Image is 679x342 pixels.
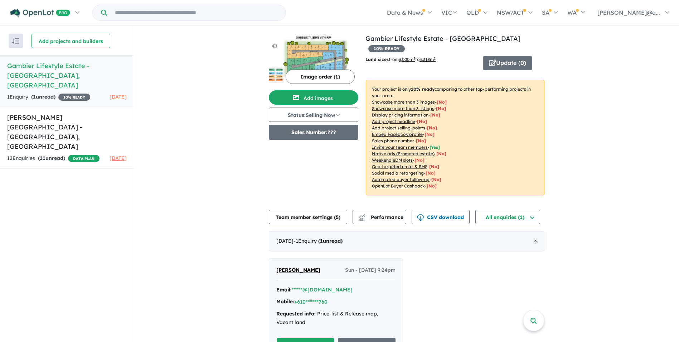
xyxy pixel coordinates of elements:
[372,170,424,176] u: Social media retargeting
[372,106,434,111] u: Showcase more than 3 listings
[10,9,70,18] img: Openlot PRO Logo White
[110,94,127,100] span: [DATE]
[7,154,100,163] div: 12 Enquir ies
[269,125,358,140] button: Sales Number:???
[7,61,127,90] h5: Gambier Lifestyle Estate - [GEOGRAPHIC_DATA] , [GEOGRAPHIC_DATA]
[40,155,45,161] span: 11
[365,56,477,63] p: from
[38,155,65,161] strong: ( unread)
[597,9,660,16] span: [PERSON_NAME]@a...
[415,57,436,62] span: to
[31,34,110,48] button: Add projects and builders
[425,132,435,137] span: [ No ]
[269,34,358,87] img: Gambier Lifestyle Estate - Compton
[365,57,389,62] b: Land sizes
[365,34,520,43] a: Gambier Lifestyle Estate - [GEOGRAPHIC_DATA]
[372,144,428,150] u: Invite your team members
[336,214,339,220] span: 5
[437,99,447,105] span: [ No ]
[475,210,540,224] button: All enquiries (1)
[416,138,426,143] span: [ No ]
[276,267,320,273] span: [PERSON_NAME]
[7,93,90,101] div: 1 Enquir y
[366,80,544,195] p: Your project is only comparing to other top-performing projects in your area: - - - - - - - - - -...
[368,45,405,52] span: 10 % READY
[426,170,436,176] span: [No]
[431,177,441,182] span: [No]
[353,210,406,224] button: Performance
[31,94,55,100] strong: ( unread)
[436,106,446,111] span: [ No ]
[276,298,294,305] strong: Mobile:
[372,151,435,156] u: Native ads (Promoted estate)
[372,138,414,143] u: Sales phone number
[417,119,427,124] span: [ No ]
[269,231,544,251] div: [DATE]
[427,183,437,189] span: [No]
[434,56,436,60] sup: 2
[429,164,439,169] span: [No]
[358,216,365,221] img: bar-chart.svg
[399,57,415,62] u: 3,000 m
[286,70,355,84] button: Image order (1)
[419,57,436,62] u: 5,318 m
[276,286,292,293] strong: Email:
[372,164,427,169] u: Geo-targeted email & SMS
[414,157,425,163] span: [No]
[411,86,435,92] b: 10 % ready
[412,210,470,224] button: CSV download
[276,310,396,327] div: Price-list & Release map, Vacant land
[359,214,365,218] img: line-chart.svg
[110,155,127,161] span: [DATE]
[372,119,415,124] u: Add project headline
[276,310,316,317] strong: Requested info:
[372,132,423,137] u: Embed Facebook profile
[318,238,343,244] strong: ( unread)
[320,238,323,244] span: 1
[269,90,358,105] button: Add images
[359,214,403,220] span: Performance
[33,94,36,100] span: 1
[413,56,415,60] sup: 2
[436,151,446,156] span: [No]
[372,177,430,182] u: Automated buyer follow-up
[372,183,425,189] u: OpenLot Buyer Cashback
[345,266,396,275] span: Sun - [DATE] 9:24pm
[372,112,428,118] u: Display pricing information
[372,157,413,163] u: Weekend eDM slots
[427,125,437,130] span: [ No ]
[294,238,343,244] span: - 1 Enquir y
[417,214,424,221] img: download icon
[372,99,435,105] u: Showcase more than 3 images
[108,5,284,20] input: Try estate name, suburb, builder or developer
[12,38,19,44] img: sort.svg
[276,266,320,275] a: [PERSON_NAME]
[68,155,100,162] span: DATA PLAN
[483,56,532,70] button: Update (0)
[269,108,358,122] button: Status:Selling Now
[269,210,347,224] button: Team member settings (5)
[58,94,90,101] span: 10 % READY
[372,125,425,130] u: Add project selling-points
[430,144,440,150] span: [ Yes ]
[7,113,127,151] h5: [PERSON_NAME][GEOGRAPHIC_DATA] - [GEOGRAPHIC_DATA] , [GEOGRAPHIC_DATA]
[430,112,440,118] span: [ No ]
